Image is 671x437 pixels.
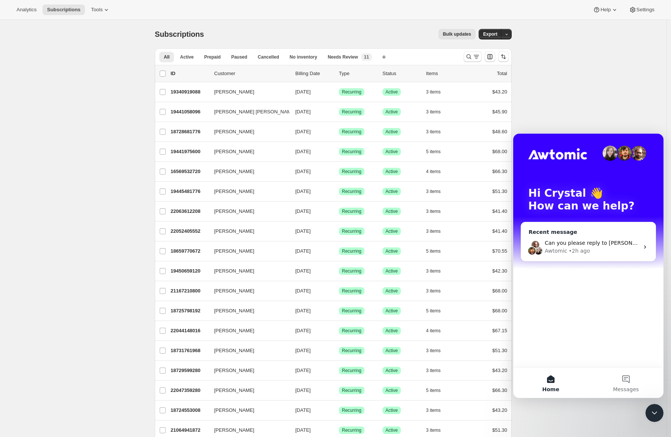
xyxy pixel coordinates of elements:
[342,129,361,135] span: Recurring
[342,208,361,214] span: Recurring
[171,108,208,116] p: 19441058096
[492,248,507,254] span: $70.55
[214,70,289,77] p: Customer
[342,288,361,294] span: Recurring
[492,228,507,234] span: $41.40
[295,308,311,313] span: [DATE]
[364,54,369,60] span: 11
[295,407,311,413] span: [DATE]
[385,129,398,135] span: Active
[171,387,208,394] p: 22047359280
[342,427,361,433] span: Recurring
[171,188,208,195] p: 19445481776
[492,129,507,134] span: $48.60
[32,106,336,112] span: Can you please reply to [PERSON_NAME][EMAIL_ADDRESS][DOMAIN_NAME] and [EMAIL_ADDRESS][DOMAIN_NAME]
[295,387,311,393] span: [DATE]
[385,109,398,115] span: Active
[464,51,482,62] button: Search and filter results
[171,425,507,435] div: 21064941872[PERSON_NAME][DATE]SuccessRecurringSuccessActive3 items$51.30
[210,424,285,436] button: [PERSON_NAME]
[385,169,398,175] span: Active
[426,345,449,356] button: 3 items
[342,348,361,354] span: Recurring
[29,253,46,258] span: Home
[171,347,208,354] p: 18731761968
[214,247,254,255] span: [PERSON_NAME]
[342,248,361,254] span: Recurring
[513,134,663,398] iframe: Intercom live chat
[328,54,358,60] span: Needs Review
[171,128,208,136] p: 18728681776
[492,288,507,294] span: $68.00
[426,308,441,314] span: 5 items
[47,7,80,13] span: Subscriptions
[342,149,361,155] span: Recurring
[443,31,471,37] span: Bulk updates
[171,306,507,316] div: 18725798192[PERSON_NAME][DATE]SuccessRecurringSuccessActive5 items$68.00
[385,248,398,254] span: Active
[485,51,495,62] button: Customize table column order and visibility
[214,367,254,374] span: [PERSON_NAME]
[155,30,204,38] span: Subscriptions
[42,5,85,15] button: Subscriptions
[426,425,449,435] button: 3 items
[497,70,507,77] p: Total
[492,89,507,95] span: $43.20
[214,108,296,116] span: [PERSON_NAME] [PERSON_NAME]
[385,89,398,95] span: Active
[171,287,208,295] p: 21167210800
[492,387,507,393] span: $66.30
[210,305,285,317] button: [PERSON_NAME]
[171,267,208,275] p: 19450659120
[426,387,441,393] span: 5 items
[171,186,507,197] div: 19445481776[PERSON_NAME][DATE]SuccessRecurringSuccessActive3 items$51.30
[426,286,449,296] button: 3 items
[492,208,507,214] span: $41.40
[479,29,502,39] button: Export
[385,228,398,234] span: Active
[295,109,311,115] span: [DATE]
[180,54,193,60] span: Active
[210,86,285,98] button: [PERSON_NAME]
[382,70,420,77] p: Status
[171,88,208,96] p: 19340919088
[214,128,254,136] span: [PERSON_NAME]
[295,348,311,353] span: [DATE]
[645,404,663,422] iframe: Intercom live chat
[342,188,361,194] span: Recurring
[426,306,449,316] button: 5 items
[295,89,311,95] span: [DATE]
[214,307,254,315] span: [PERSON_NAME]
[385,407,398,413] span: Active
[295,228,311,234] span: [DATE]
[342,407,361,413] span: Recurring
[210,365,285,377] button: [PERSON_NAME]
[295,288,311,294] span: [DATE]
[214,168,254,175] span: [PERSON_NAME]
[171,208,208,215] p: 22063612208
[342,308,361,314] span: Recurring
[426,427,441,433] span: 3 items
[164,54,169,60] span: All
[426,149,441,155] span: 5 items
[210,285,285,297] button: [PERSON_NAME]
[426,188,441,194] span: 3 items
[214,188,254,195] span: [PERSON_NAME]
[214,347,254,354] span: [PERSON_NAME]
[171,345,507,356] div: 18731761968[PERSON_NAME][DATE]SuccessRecurringSuccessActive3 items$51.30
[385,308,398,314] span: Active
[385,328,398,334] span: Active
[210,265,285,277] button: [PERSON_NAME]
[636,7,654,13] span: Settings
[295,268,311,274] span: [DATE]
[56,113,77,121] div: • 2h ago
[214,287,254,295] span: [PERSON_NAME]
[426,246,449,256] button: 5 items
